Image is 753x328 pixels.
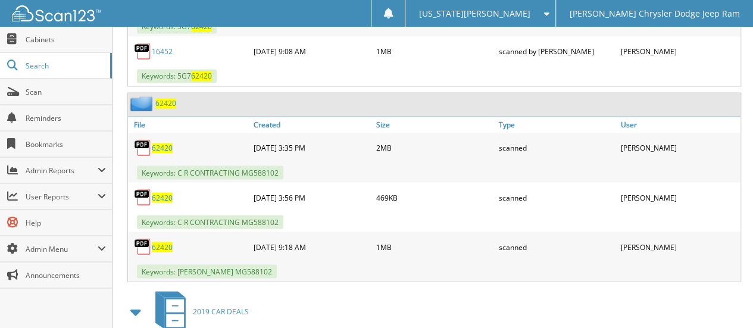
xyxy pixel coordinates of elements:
[373,185,496,209] div: 469KB
[128,117,251,133] a: File
[618,117,740,133] a: User
[693,271,753,328] iframe: Chat Widget
[134,42,152,60] img: PDF.png
[251,185,373,209] div: [DATE] 3:56 PM
[495,39,618,63] div: scanned by [PERSON_NAME]
[134,188,152,206] img: PDF.png
[495,235,618,258] div: scanned
[134,238,152,255] img: PDF.png
[191,71,212,81] span: 62420
[152,242,173,252] a: 62420
[373,117,496,133] a: Size
[373,136,496,160] div: 2MB
[251,235,373,258] div: [DATE] 9:18 AM
[26,87,106,97] span: Scan
[137,264,277,278] span: Keywords: [PERSON_NAME] MG588102
[495,136,618,160] div: scanned
[26,113,106,123] span: Reminders
[251,136,373,160] div: [DATE] 3:35 PM
[137,69,217,83] span: Keywords: 5G7
[26,192,98,202] span: User Reports
[373,39,496,63] div: 1MB
[137,165,283,179] span: Keywords: C R CONTRACTING MG588102
[251,39,373,63] div: [DATE] 9:08 AM
[251,117,373,133] a: Created
[569,10,739,17] span: [PERSON_NAME] Chrysler Dodge Jeep Ram
[419,10,530,17] span: [US_STATE][PERSON_NAME]
[373,235,496,258] div: 1MB
[152,143,173,153] a: 62420
[152,46,173,57] a: 16452
[26,218,106,228] span: Help
[618,235,740,258] div: [PERSON_NAME]
[495,117,618,133] a: Type
[26,35,106,45] span: Cabinets
[152,192,173,202] a: 62420
[155,98,176,108] a: 62420
[618,185,740,209] div: [PERSON_NAME]
[193,306,249,316] span: 2019 CAR DEALS
[495,185,618,209] div: scanned
[26,139,106,149] span: Bookmarks
[618,136,740,160] div: [PERSON_NAME]
[12,5,101,21] img: scan123-logo-white.svg
[130,96,155,111] img: folder2.png
[26,244,98,254] span: Admin Menu
[26,270,106,280] span: Announcements
[618,39,740,63] div: [PERSON_NAME]
[26,165,98,176] span: Admin Reports
[134,139,152,157] img: PDF.png
[26,61,104,71] span: Search
[137,215,283,229] span: Keywords: C R CONTRACTING MG588102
